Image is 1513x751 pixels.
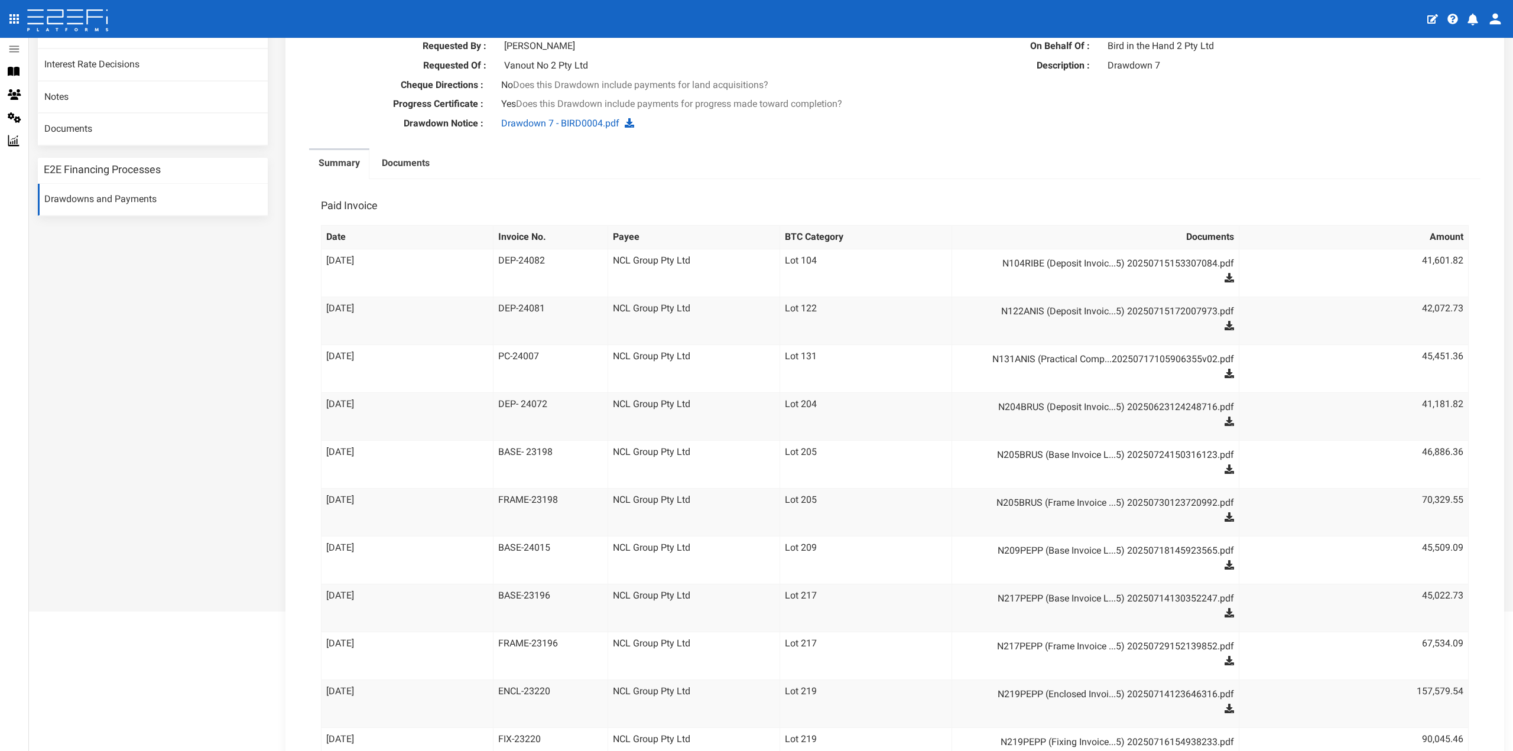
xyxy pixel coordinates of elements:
th: Payee [608,225,780,249]
td: NCL Group Pty Ltd [608,488,780,536]
td: 42,072.73 [1239,297,1468,344]
label: Drawdown Notice : [291,117,492,131]
td: [DATE] [321,297,493,344]
td: NCL Group Pty Ltd [608,249,780,297]
td: BASE-23196 [493,584,608,632]
td: 45,022.73 [1239,584,1468,632]
span: Does this Drawdown include payments for progress made toward completion? [516,98,842,109]
td: 45,509.09 [1239,536,1468,584]
td: Lot 204 [780,392,952,440]
th: Amount [1239,225,1468,249]
label: Summary [319,157,360,170]
th: BTC Category [780,225,952,249]
td: DEP- 24072 [493,392,608,440]
td: NCL Group Pty Ltd [608,536,780,584]
td: [DATE] [321,440,493,488]
a: N219PEPP (Enclosed Invoi...5) 20250714123646316.pdf [969,685,1233,704]
div: Yes [492,97,1297,111]
td: Lot 219 [780,680,952,727]
td: Lot 217 [780,584,952,632]
label: Requested By : [300,40,495,53]
td: ENCL-23220 [493,680,608,727]
td: NCL Group Pty Ltd [608,344,780,392]
td: DEP-24081 [493,297,608,344]
td: FRAME-23196 [493,632,608,680]
th: Date [321,225,493,249]
a: N122ANIS (Deposit Invoic...5) 20250715172007973.pdf [969,302,1233,321]
td: NCL Group Pty Ltd [608,392,780,440]
div: Bird in the Hand 2 Pty Ltd [1099,40,1489,53]
td: 45,451.36 [1239,344,1468,392]
td: NCL Group Pty Ltd [608,632,780,680]
label: Documents [382,157,430,170]
a: Documents [38,113,268,145]
td: NCL Group Pty Ltd [608,297,780,344]
a: Interest Rate Decisions [38,49,268,81]
label: Cheque Directions : [291,79,492,92]
td: Lot 131 [780,344,952,392]
td: Lot 104 [780,249,952,297]
a: N217PEPP (Base Invoice L...5) 20250714130352247.pdf [969,589,1233,608]
a: N131ANIS (Practical Comp...20250717105906355v02.pdf [969,350,1233,369]
td: DEP-24082 [493,249,608,297]
a: N205BRUS (Base Invoice L...5) 20250724150316123.pdf [969,446,1233,464]
td: Lot 217 [780,632,952,680]
td: [DATE] [321,632,493,680]
td: Lot 122 [780,297,952,344]
a: Drawdown 7 - BIRD0004.pdf [501,118,619,129]
div: Vanout No 2 Pty Ltd [495,59,886,73]
a: N209PEPP (Base Invoice L...5) 20250718145923565.pdf [969,541,1233,560]
td: 157,579.54 [1239,680,1468,727]
td: [DATE] [321,344,493,392]
td: NCL Group Pty Ltd [608,680,780,727]
a: N104RIBE (Deposit Invoic...5) 20250715153307084.pdf [969,254,1233,273]
label: On Behalf Of : [904,40,1099,53]
td: FRAME-23198 [493,488,608,536]
td: [DATE] [321,584,493,632]
td: [DATE] [321,680,493,727]
label: Progress Certificate : [291,97,492,111]
td: [DATE] [321,536,493,584]
td: 41,181.82 [1239,392,1468,440]
div: No [492,79,1297,92]
a: Summary [309,150,369,180]
a: N204BRUS (Deposit Invoic...5) 20250623124248716.pdf [969,398,1233,417]
div: [PERSON_NAME] [495,40,886,53]
td: Lot 209 [780,536,952,584]
td: 70,329.55 [1239,488,1468,536]
div: Drawdown 7 [1099,59,1489,73]
td: BASE- 23198 [493,440,608,488]
td: 41,601.82 [1239,249,1468,297]
td: 67,534.09 [1239,632,1468,680]
a: Documents [372,150,439,180]
a: Drawdowns and Payments [38,184,268,216]
label: Description : [904,59,1099,73]
td: BASE-24015 [493,536,608,584]
a: N217PEPP (Frame Invoice ...5) 20250729152139852.pdf [969,637,1233,656]
a: Notes [38,82,268,113]
td: 46,886.36 [1239,440,1468,488]
td: PC-24007 [493,344,608,392]
td: Lot 205 [780,488,952,536]
th: Invoice No. [493,225,608,249]
h3: E2E Financing Processes [44,164,161,175]
td: [DATE] [321,249,493,297]
h3: Paid Invoice [321,200,378,211]
th: Documents [952,225,1239,249]
label: Requested Of : [300,59,495,73]
td: [DATE] [321,392,493,440]
td: NCL Group Pty Ltd [608,440,780,488]
td: [DATE] [321,488,493,536]
td: NCL Group Pty Ltd [608,584,780,632]
span: Does this Drawdown include payments for land acquisitions? [513,79,768,90]
a: N205BRUS (Frame Invoice ...5) 20250730123720992.pdf [969,493,1233,512]
td: Lot 205 [780,440,952,488]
